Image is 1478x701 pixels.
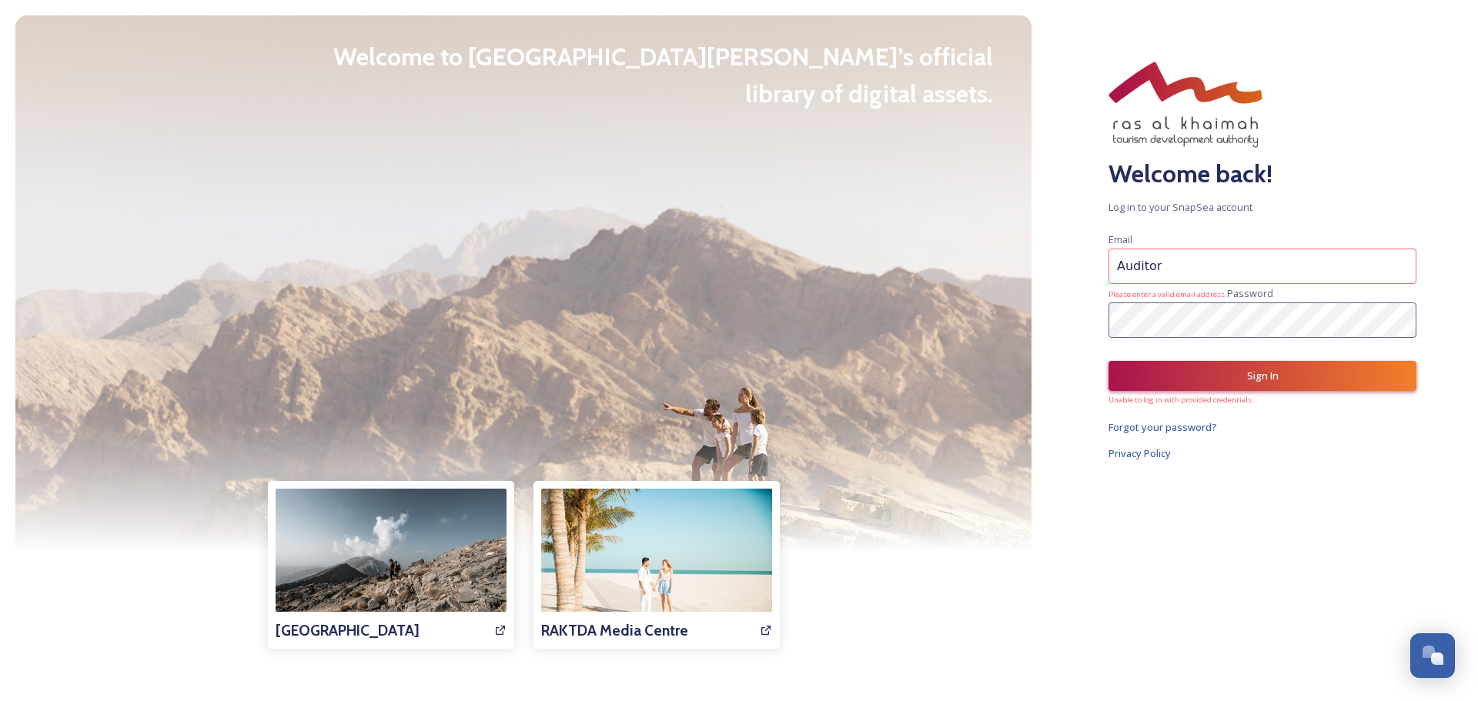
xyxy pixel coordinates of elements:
[1108,155,1416,192] h2: Welcome back!
[1108,289,1227,299] span: Please enter a valid email address.
[1108,200,1416,215] span: Log in to your SnapSea account
[541,489,772,642] a: RAKTDA Media Centre
[1108,232,1132,246] span: Email
[1108,361,1416,391] button: Sign In
[1108,249,1416,284] input: john.doe@snapsea.io
[1108,418,1416,436] a: Forgot your password?
[541,619,688,642] h3: RAKTDA Media Centre
[1108,395,1416,406] span: Unable to log in with provided credentials.
[276,489,507,642] a: [GEOGRAPHIC_DATA]
[276,619,420,642] h3: [GEOGRAPHIC_DATA]
[1108,420,1217,434] span: Forgot your password?
[276,489,507,643] img: 4A12772D-B6F2-4164-A582A31F39726F87.jpg
[1108,444,1416,462] a: Privacy Policy
[1410,633,1455,678] button: Open Chat
[1108,62,1262,148] img: RAKTDA_ENG_NEW%20STACKED%20LOGO_RGB.png
[1108,446,1171,460] span: Privacy Policy
[541,489,772,643] img: DP%20-%20Couple%20-%209.jpg
[1227,286,1273,300] span: Password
